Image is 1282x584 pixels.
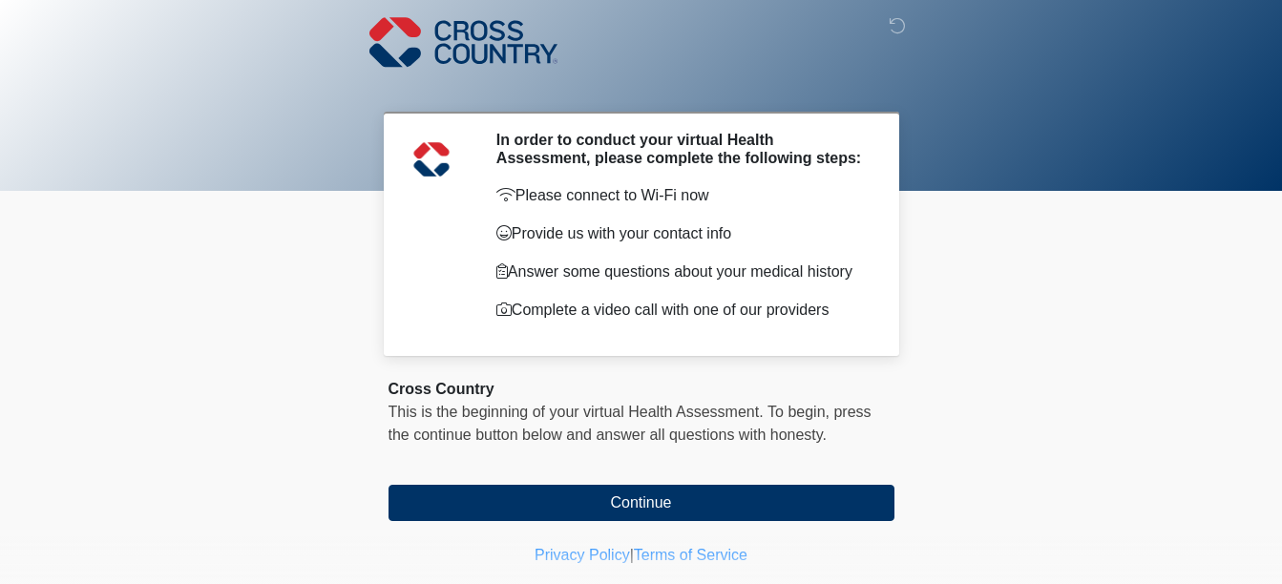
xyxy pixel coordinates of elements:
[389,404,872,443] span: press the continue button below and answer all questions with honesty.
[496,222,866,245] p: Provide us with your contact info
[374,69,909,104] h1: ‎ ‎ ‎
[403,131,460,188] img: Agent Avatar
[389,404,764,420] span: This is the beginning of your virtual Health Assessment.
[496,184,866,207] p: Please connect to Wi-Fi now
[767,404,833,420] span: To begin,
[389,378,894,401] div: Cross Country
[634,547,747,563] a: Terms of Service
[389,485,894,521] button: Continue
[369,14,558,70] img: Cross Country Logo
[535,547,630,563] a: Privacy Policy
[630,547,634,563] a: |
[496,261,866,283] p: Answer some questions about your medical history
[496,299,866,322] p: Complete a video call with one of our providers
[496,131,866,167] h2: In order to conduct your virtual Health Assessment, please complete the following steps:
